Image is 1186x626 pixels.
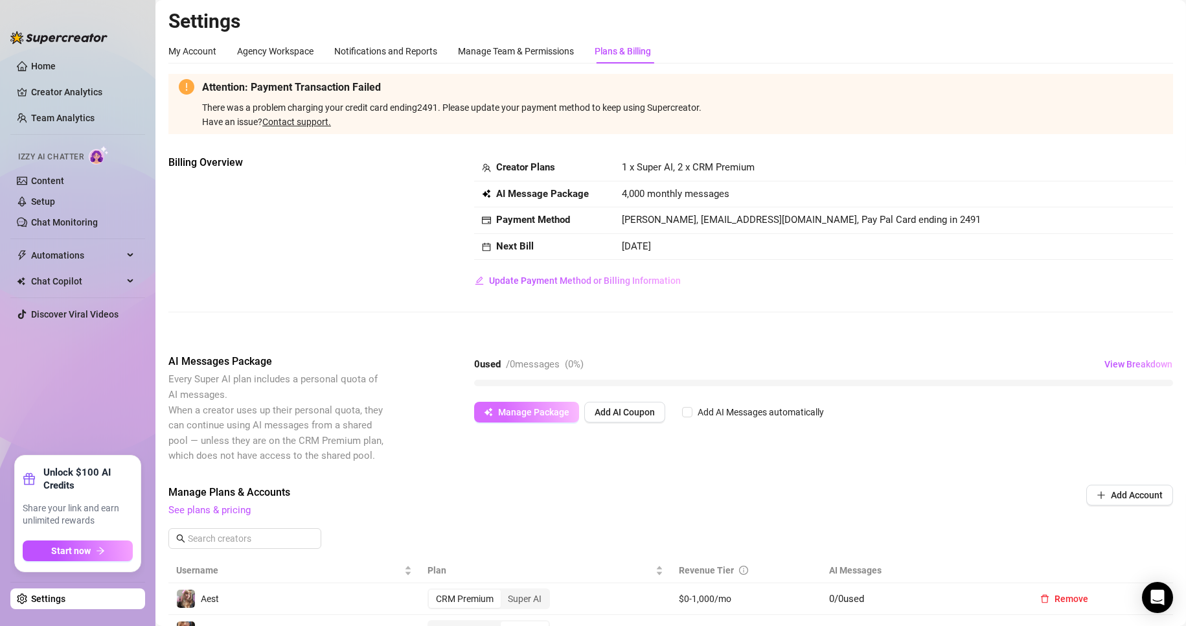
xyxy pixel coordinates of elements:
[622,240,651,252] span: [DATE]
[829,593,864,605] span: 0 / 0 used
[428,563,653,577] span: Plan
[10,31,108,44] img: logo-BBDzfeDw.svg
[188,531,303,546] input: Search creators
[89,146,109,165] img: AI Chatter
[96,546,105,555] span: arrow-right
[482,163,491,172] span: team
[334,44,437,58] div: Notifications and Reports
[168,485,998,500] span: Manage Plans & Accounts
[23,472,36,485] span: gift
[17,277,25,286] img: Chat Copilot
[1030,588,1099,609] button: Remove
[31,113,95,123] a: Team Analytics
[482,242,491,251] span: calendar
[237,44,314,58] div: Agency Workspace
[428,588,550,609] div: segmented control
[202,81,381,93] strong: Attention: Payment Transaction Failed
[51,546,91,556] span: Start now
[23,540,133,561] button: Start nowarrow-right
[496,188,589,200] strong: AI Message Package
[475,276,484,285] span: edit
[23,502,133,527] span: Share your link and earn unlimited rewards
[202,115,1163,129] div: Have an issue?
[31,217,98,227] a: Chat Monitoring
[429,590,501,608] div: CRM Premium
[1086,485,1173,505] button: Add Account
[489,275,681,286] span: Update Payment Method or Billing Information
[168,373,383,461] span: Every Super AI plan includes a personal quota of AI messages. When a creator uses up their person...
[622,214,981,226] span: [PERSON_NAME], [EMAIL_ADDRESS][DOMAIN_NAME], Pay Pal Card ending in 2491
[31,176,64,186] a: Content
[739,566,748,575] span: info-circle
[31,309,119,319] a: Discover Viral Videos
[501,590,549,608] div: Super AI
[622,187,729,202] span: 4,000 monthly messages
[496,214,570,226] strong: Payment Method
[1104,359,1172,369] span: View Breakdown
[31,196,55,207] a: Setup
[202,102,1163,129] span: There was a problem charging your credit card ending 2491 . Please update your payment method to ...
[1142,582,1173,613] div: Open Intercom Messenger
[168,155,386,170] span: Billing Overview
[168,354,386,369] span: AI Messages Package
[506,358,560,370] span: / 0 messages
[1097,491,1106,500] span: plus
[420,558,671,583] th: Plan
[496,161,555,173] strong: Creator Plans
[17,250,27,261] span: thunderbolt
[565,358,584,370] span: ( 0 %)
[622,161,755,173] span: 1 x Super AI, 2 x CRM Premium
[168,44,216,58] div: My Account
[671,583,822,615] td: $0-1,000/mo
[31,82,135,102] a: Creator Analytics
[595,407,655,417] span: Add AI Coupon
[584,402,665,423] button: Add AI Coupon
[177,590,195,608] img: Aest
[1104,354,1173,375] button: View Breakdown
[201,594,219,604] span: Aest
[498,407,569,417] span: Manage Package
[31,61,56,71] a: Home
[1040,594,1049,603] span: delete
[595,44,651,58] div: Plans & Billing
[43,466,133,492] strong: Unlock $100 AI Credits
[1111,490,1163,500] span: Add Account
[679,565,734,575] span: Revenue Tier
[496,240,534,252] strong: Next Bill
[698,405,824,419] div: Add AI Messages automatically
[31,245,123,266] span: Automations
[176,563,402,577] span: Username
[821,558,1022,583] th: AI Messages
[474,358,501,370] strong: 0 used
[474,402,579,423] button: Manage Package
[1055,594,1088,604] span: Remove
[458,44,574,58] div: Manage Team & Permissions
[18,151,84,163] span: Izzy AI Chatter
[168,9,1173,34] h2: Settings
[176,534,185,543] span: search
[168,558,420,583] th: Username
[168,504,251,516] a: See plans & pricing
[482,216,491,225] span: credit-card
[31,594,65,604] a: Settings
[31,271,123,292] span: Chat Copilot
[179,79,194,95] span: exclamation-circle
[262,117,331,127] a: Contact support.
[474,270,681,291] button: Update Payment Method or Billing Information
